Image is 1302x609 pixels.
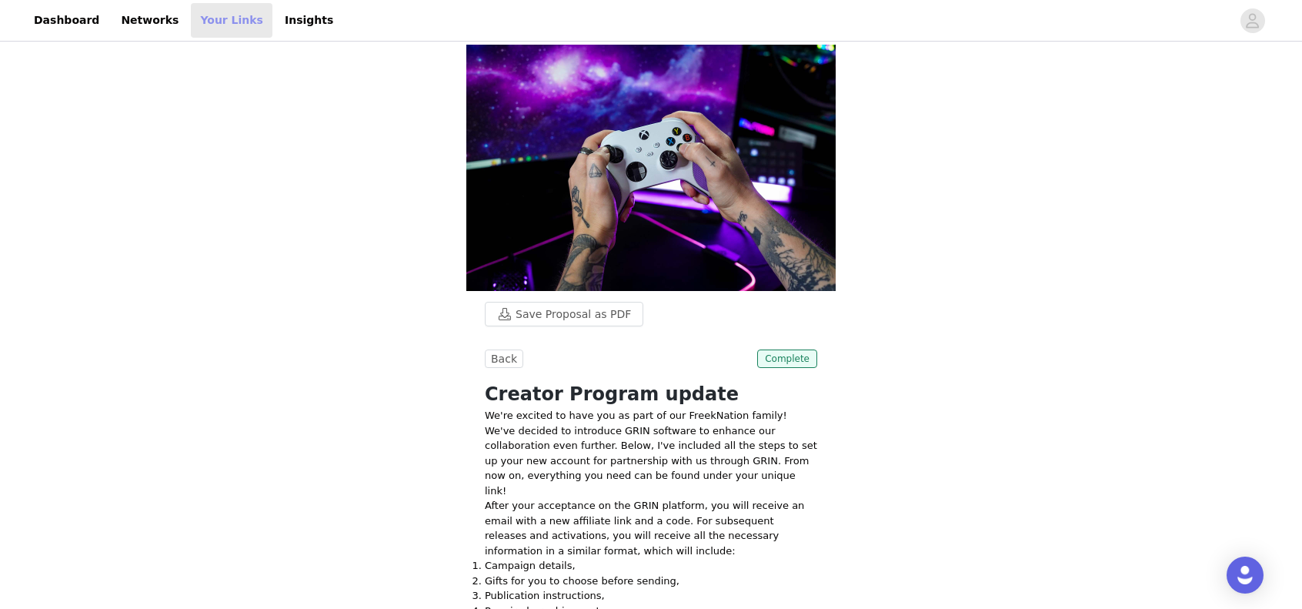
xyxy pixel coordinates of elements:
p: After your acceptance on the GRIN platform, you will receive an email with a new affiliate link a... [485,498,817,558]
li: Campaign details, [485,558,817,574]
span: Complete [757,350,817,368]
img: campaign image [466,45,836,291]
p: We're excited to have you as part of our FreekNation family! We've decided to introduce GRIN soft... [485,408,817,498]
li: Publication instructions, [485,588,817,604]
button: Back [485,350,523,368]
a: Dashboard [25,3,108,38]
div: avatar [1245,8,1260,33]
div: Open Intercom Messenger [1227,557,1264,594]
a: Your Links [191,3,272,38]
h1: Creator Program update [485,380,817,408]
button: Save Proposal as PDF [485,302,643,326]
a: Insights [275,3,342,38]
li: Gifts for you to choose before sending, [485,574,817,589]
a: Networks [112,3,188,38]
